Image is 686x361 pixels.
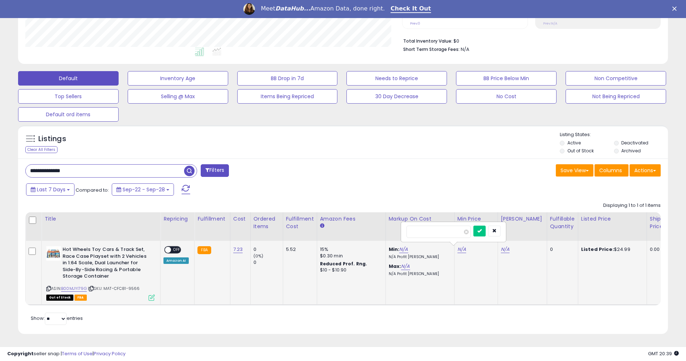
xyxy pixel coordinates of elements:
div: Displaying 1 to 1 of 1 items [603,202,661,209]
a: N/A [399,246,408,253]
div: 0.00 [650,246,662,253]
small: Prev: 0 [410,21,420,26]
b: Max: [389,263,401,270]
p: Listing States: [560,131,668,138]
div: 0 [550,246,572,253]
a: Terms of Use [62,350,93,357]
button: Non Competitive [566,71,666,86]
button: Actions [630,164,661,177]
li: $0 [403,36,655,45]
button: Needs to Reprice [346,71,447,86]
div: Listed Price [581,215,644,223]
div: Amazon AI [163,257,189,264]
a: N/A [401,263,410,270]
span: Last 7 Days [37,186,65,193]
b: Min: [389,246,400,253]
div: Repricing [163,215,191,223]
a: Check It Out [391,5,431,13]
span: Sep-22 - Sep-28 [123,186,165,193]
div: Cost [233,215,247,223]
span: 2025-10-6 20:39 GMT [648,350,679,357]
button: Default ord items [18,107,119,122]
button: Columns [595,164,629,177]
button: Items Being Repriced [237,89,338,104]
p: N/A Profit [PERSON_NAME] [389,271,449,277]
a: N/A [457,246,466,253]
p: N/A Profit [PERSON_NAME] [389,255,449,260]
span: | SKU: MAT-CFC81-9566 [88,286,140,291]
span: All listings that are currently out of stock and unavailable for purchase on Amazon [46,295,73,301]
div: seller snap | | [7,351,125,357]
button: Filters [201,164,229,177]
span: N/A [461,46,469,53]
b: Listed Price: [581,246,614,253]
small: (0%) [253,253,264,259]
button: BB Drop in 7d [237,71,338,86]
th: The percentage added to the cost of goods (COGS) that forms the calculator for Min & Max prices. [385,212,454,241]
button: Save View [556,164,593,177]
span: OFF [171,247,183,253]
button: 30 Day Decrease [346,89,447,104]
div: $0.30 min [320,253,380,259]
div: 15% [320,246,380,253]
small: Prev: N/A [543,21,557,26]
b: Total Inventory Value: [403,38,452,44]
small: Amazon Fees. [320,223,324,229]
div: $10 - $10.90 [320,267,380,273]
div: Amazon Fees [320,215,383,223]
i: DataHub... [275,5,310,12]
div: [PERSON_NAME] [501,215,544,223]
button: Last 7 Days [26,183,74,196]
button: Sep-22 - Sep-28 [112,183,174,196]
div: Close [672,6,679,11]
div: 0 [253,246,283,253]
div: Fulfillment Cost [286,215,314,230]
button: Not Being Repriced [566,89,666,104]
label: Archived [621,148,641,154]
span: Show: entries [31,315,83,322]
button: Top Sellers [18,89,119,104]
button: Default [18,71,119,86]
span: Compared to: [76,187,109,193]
label: Deactivated [621,140,648,146]
b: Reduced Prof. Rng. [320,261,367,267]
div: Title [44,215,157,223]
div: Fulfillable Quantity [550,215,575,230]
a: N/A [501,246,510,253]
button: BB Price Below Min [456,71,557,86]
div: Min Price [457,215,495,223]
div: ASIN: [46,246,155,300]
div: $24.99 [581,246,641,253]
a: B00MJYI79G [61,286,87,292]
div: Clear All Filters [25,146,57,153]
div: 5.52 [286,246,311,253]
div: Markup on Cost [389,215,451,223]
div: Fulfillment [197,215,227,223]
a: Privacy Policy [94,350,125,357]
h5: Listings [38,134,66,144]
a: 7.23 [233,246,243,253]
button: Selling @ Max [128,89,228,104]
div: Ship Price [650,215,664,230]
strong: Copyright [7,350,34,357]
small: FBA [197,246,211,254]
label: Active [567,140,581,146]
b: Hot Wheels Toy Cars & Track Set, Race Case Playset with 2 Vehicles in 1:64 Scale, Dual Launcher f... [63,246,150,282]
img: Profile image for Georgie [243,3,255,15]
div: Meet Amazon Data, done right. [261,5,385,12]
button: No Cost [456,89,557,104]
label: Out of Stock [567,148,594,154]
span: Columns [599,167,622,174]
b: Short Term Storage Fees: [403,46,460,52]
button: Inventory Age [128,71,228,86]
span: FBA [74,295,87,301]
img: 51XIDtKiu3L._SL40_.jpg [46,246,61,261]
div: 0 [253,259,283,266]
div: Ordered Items [253,215,280,230]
